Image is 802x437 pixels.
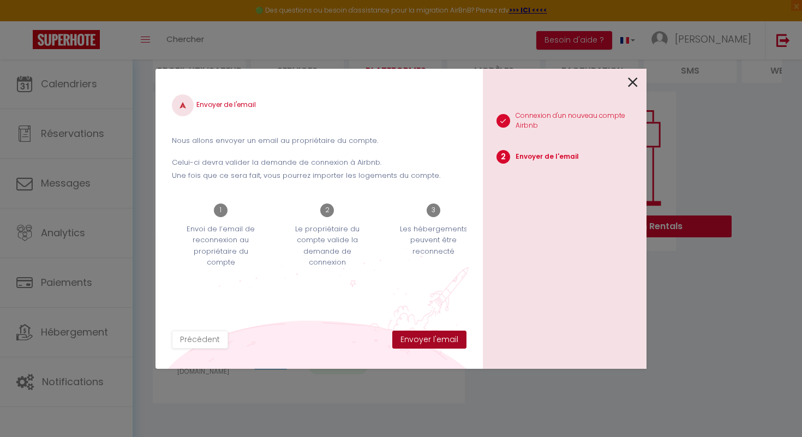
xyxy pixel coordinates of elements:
[179,224,263,268] p: Envoi de l’email de reconnexion au propriétaire du compte
[427,203,440,217] span: 3
[172,170,466,181] p: Une fois que ce sera fait, vous pourrez importer les logements du compte.
[392,331,466,349] button: Envoyer l'email
[214,203,228,217] span: 1
[172,157,466,168] p: Celui-ci devra valider la demande de connexion à Airbnb.
[172,331,228,349] button: Précédent
[496,150,510,164] span: 2
[285,224,369,268] p: Le propriétaire du compte valide la demande de connexion
[172,135,466,146] p: Nous allons envoyer un email au propriétaire du compte.
[392,224,476,257] p: Les hébergements peuvent être reconnecté
[320,203,334,217] span: 2
[516,111,647,131] p: Connexion d'un nouveau compte Airbnb
[516,152,579,162] p: Envoyer de l'email
[172,94,466,116] h4: Envoyer de l'email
